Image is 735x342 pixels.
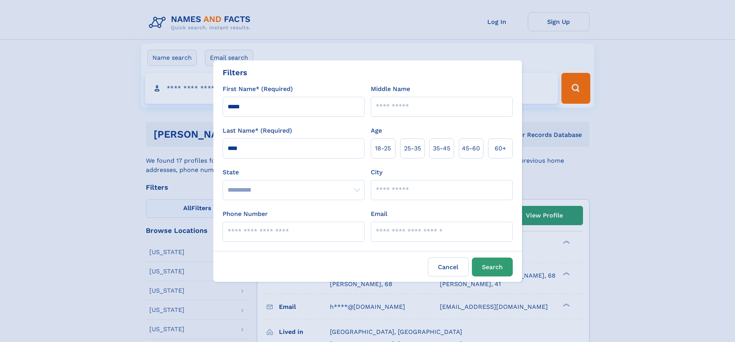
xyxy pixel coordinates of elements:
[371,168,382,177] label: City
[223,168,365,177] label: State
[472,258,513,276] button: Search
[375,144,391,153] span: 18‑25
[371,209,387,219] label: Email
[404,144,421,153] span: 25‑35
[433,144,450,153] span: 35‑45
[223,209,268,219] label: Phone Number
[371,84,410,94] label: Middle Name
[371,126,382,135] label: Age
[428,258,469,276] label: Cancel
[223,126,292,135] label: Last Name* (Required)
[223,67,247,78] div: Filters
[223,84,293,94] label: First Name* (Required)
[495,144,506,153] span: 60+
[462,144,480,153] span: 45‑60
